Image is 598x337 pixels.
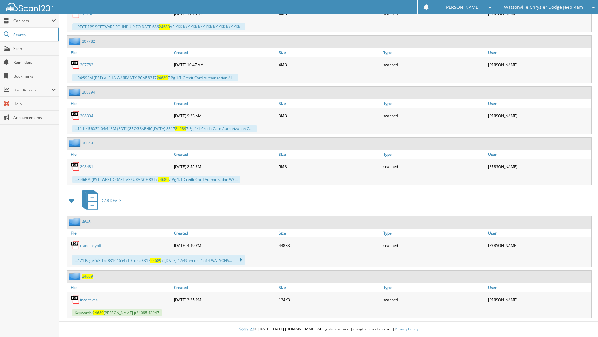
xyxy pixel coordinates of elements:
a: 4645 [82,219,91,225]
a: 207782 [82,39,95,44]
img: folder2.png [69,272,82,280]
span: 24689 [158,177,169,182]
div: scanned [382,239,487,252]
div: scanned [382,293,487,306]
div: ...PECT EPS SOFTWARE FOUND UP TO DATE 686 AE KKK KKK KKK KKK KKK KK KKK KKK KKK... [72,23,245,30]
a: Type [382,48,487,57]
a: Created [172,150,277,159]
img: folder2.png [69,218,82,226]
a: Type [382,99,487,108]
a: File [67,48,172,57]
span: Bookmarks [13,73,56,79]
div: [DATE] 9:23 AM [172,109,277,122]
a: 208481 [82,140,95,146]
div: scanned [382,109,487,122]
a: Size [277,48,382,57]
a: trade payoff [80,243,101,248]
span: User Reports [13,87,51,93]
a: Created [172,99,277,108]
div: ...04:59PM (PST) ALPHA WARRANTY PCM! 8317 7 Pg 1/1 Credit Card Authorization AL... [72,74,238,81]
span: Announcements [13,115,56,120]
a: User [487,283,591,292]
img: folder2.png [69,88,82,96]
a: 208394 [82,90,95,95]
span: CAR DEALS [102,198,121,203]
img: PDF.png [71,60,80,69]
div: ...Z:46PM (PST) WEST COAST ASSURANCE 8317 7 Pg 1/1 Credit Card Authorization WE... [72,176,240,183]
a: File [67,283,172,292]
a: File [67,150,172,159]
div: 448KB [277,239,382,252]
span: Reminders [13,60,56,65]
a: User [487,229,591,237]
a: Created [172,283,277,292]
img: PDF.png [71,241,80,250]
div: [DATE] 2:55 PM [172,160,277,173]
div: ...11 Li/1U0/Z1 04:44PM (PDT! [GEOGRAPHIC_DATA] 8317 7 Pg 1/1 Credit Card Authorization Ca... [72,125,257,132]
div: [PERSON_NAME] [487,160,591,173]
a: 208481 [80,164,93,169]
a: Type [382,150,487,159]
div: [PERSON_NAME] [487,293,591,306]
span: [PERSON_NAME] [444,5,480,9]
img: scan123-logo-white.svg [6,3,53,11]
div: [DATE] 4:49 PM [172,239,277,252]
div: 3MB [277,109,382,122]
a: 24689 [82,274,93,279]
span: 24689 [93,310,104,315]
a: Created [172,229,277,237]
div: © [DATE]-[DATE] [DOMAIN_NAME]. All rights reserved | appg02-scan123-com | [59,322,598,337]
span: Help [13,101,56,106]
span: Search [13,32,55,37]
a: File [67,99,172,108]
div: scanned [382,160,487,173]
a: CAR DEALS [78,188,121,213]
a: Type [382,229,487,237]
span: Cabinets [13,18,51,24]
img: PDF.png [71,295,80,304]
a: User [487,99,591,108]
span: Watsonville Chrysler Dodge Jeep Ram [504,5,583,9]
div: [PERSON_NAME] [487,239,591,252]
a: Size [277,229,382,237]
span: Scan123 [239,326,254,332]
a: Size [277,99,382,108]
span: Keywords: [PERSON_NAME] jt24065 43947 [72,309,162,316]
a: incentives [80,297,98,302]
a: User [487,150,591,159]
img: PDF.png [71,111,80,120]
div: [DATE] 10:47 AM [172,58,277,71]
img: PDF.png [71,162,80,171]
a: User [487,48,591,57]
span: 24689 [159,24,170,30]
img: folder2.png [69,139,82,147]
div: [DATE] 3:25 PM [172,293,277,306]
a: File [67,229,172,237]
span: Scan [13,46,56,51]
div: 134KB [277,293,382,306]
a: Size [277,150,382,159]
iframe: Chat Widget [567,307,598,337]
div: 5MB [277,160,382,173]
img: folder2.png [69,37,82,45]
a: Type [382,283,487,292]
span: 24689 [157,75,168,80]
div: ...471 Page:5/S To: 8316465471 From: 8317 7 [DATE] 12:49pm op. 4 of 4 WATSONV... [72,255,245,265]
div: scanned [382,58,487,71]
a: Created [172,48,277,57]
a: Size [277,283,382,292]
div: 4MB [277,58,382,71]
div: [PERSON_NAME] [487,58,591,71]
a: 207782 [80,62,93,68]
a: 208394 [80,113,93,118]
span: 24689 [175,126,186,131]
a: Privacy Policy [395,326,418,332]
span: 24689 [150,258,161,263]
div: [PERSON_NAME] [487,109,591,122]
